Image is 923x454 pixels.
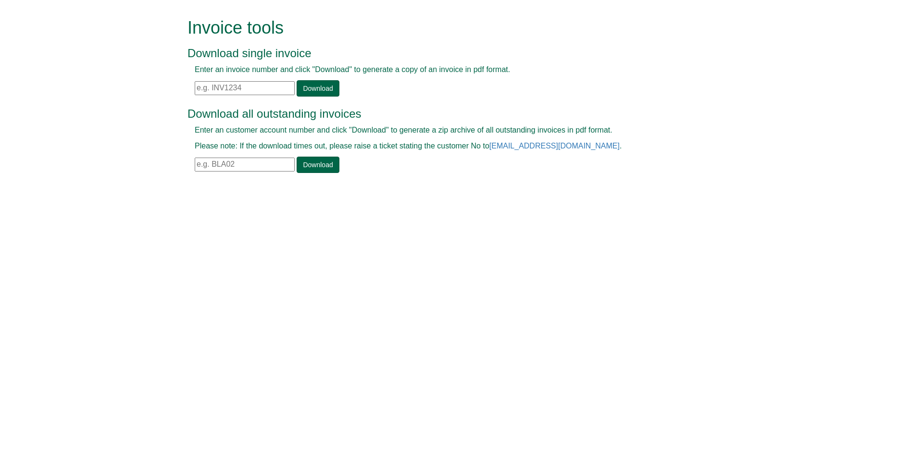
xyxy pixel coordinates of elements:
a: [EMAIL_ADDRESS][DOMAIN_NAME] [489,142,620,150]
input: e.g. BLA02 [195,158,295,172]
input: e.g. INV1234 [195,81,295,95]
p: Please note: If the download times out, please raise a ticket stating the customer No to . [195,141,707,152]
p: Enter an customer account number and click "Download" to generate a zip archive of all outstandin... [195,125,707,136]
h1: Invoice tools [187,18,714,37]
a: Download [297,157,339,173]
h3: Download single invoice [187,47,714,60]
a: Download [297,80,339,97]
p: Enter an invoice number and click "Download" to generate a copy of an invoice in pdf format. [195,64,707,75]
h3: Download all outstanding invoices [187,108,714,120]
